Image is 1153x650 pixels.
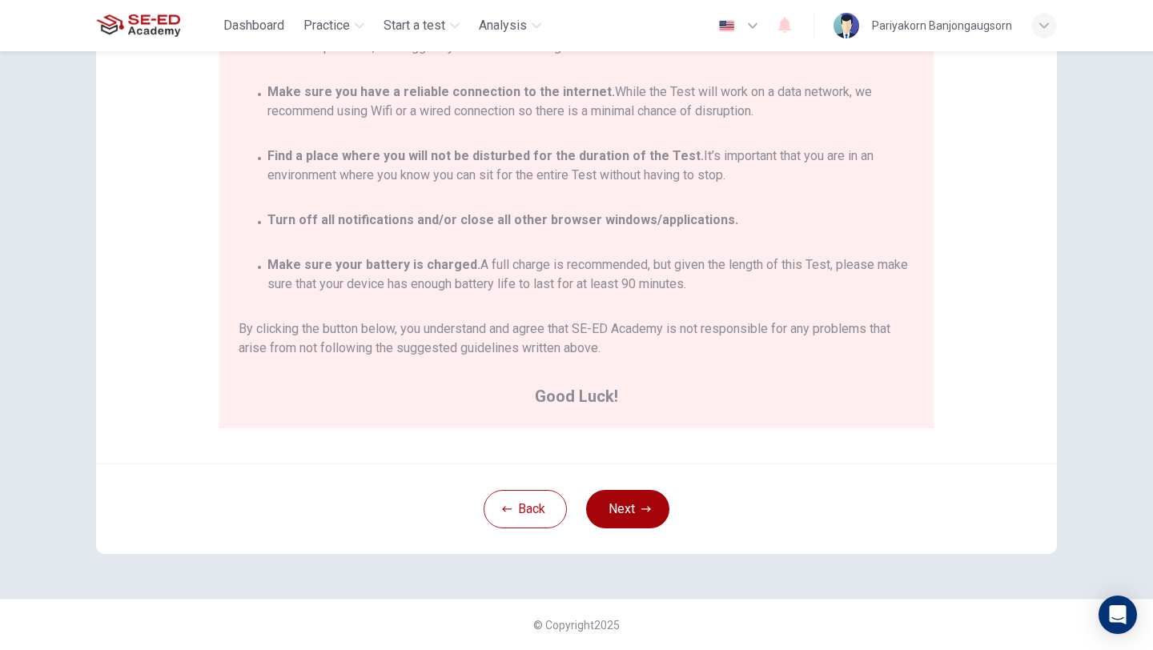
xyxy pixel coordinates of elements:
[717,20,737,32] img: en
[217,11,291,40] button: Dashboard
[267,146,914,185] span: It’s important that you are in an environment where you know you can sit for the entire Test with...
[479,16,527,35] span: Analysis
[472,11,548,40] button: Analysis
[267,148,704,163] strong: Find a place where you will not be disturbed for the duration of the Test.
[384,16,445,35] span: Start a test
[267,82,914,121] span: While the Test will work on a data network, we recommend using Wifi or a wired connection so ther...
[267,255,914,294] span: A full charge is recommended, but given the length of this Test, please make sure that your devic...
[377,11,466,40] button: Start a test
[586,490,669,528] button: Next
[872,16,1012,35] div: Pariyakorn Banjongaugsorn
[96,10,180,42] img: SE-ED Academy logo
[223,16,284,35] span: Dashboard
[267,257,480,272] strong: Make sure your battery is charged.
[239,319,914,358] span: By clicking the button below, you understand and agree that SE-ED Academy is not responsible for ...
[297,11,371,40] button: Practice
[239,383,914,409] span: Good Luck!
[96,10,217,42] a: SE-ED Academy logo
[303,16,350,35] span: Practice
[484,490,567,528] button: Back
[533,619,620,632] span: © Copyright 2025
[267,84,615,99] strong: Make sure you have a reliable connection to the internet.
[834,13,859,38] img: Profile picture
[1099,596,1137,634] div: Open Intercom Messenger
[267,212,738,227] strong: Turn off all notifications and/or close all other browser windows/applications.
